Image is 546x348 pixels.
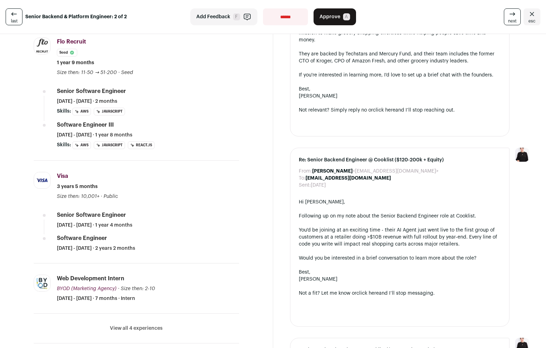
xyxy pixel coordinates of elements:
[196,13,230,20] span: Add Feedback
[57,222,132,229] span: [DATE] - [DATE] · 1 year 4 months
[72,141,91,149] li: AWS
[343,13,350,20] span: A
[25,13,127,20] strong: Senior Backend & Platform Engineer: 2 of 2
[299,107,501,114] div: Not relevant? Simply reply no or and I’ll stop reaching out.
[57,98,117,105] span: [DATE] - [DATE] · 2 months
[299,269,501,276] div: Best,
[299,175,305,182] dt: To:
[57,87,126,95] div: Senior Software Engineer
[57,245,135,252] span: [DATE] - [DATE] · 2 years 2 months
[57,295,135,302] span: [DATE] - [DATE] · 7 months · Intern
[57,183,98,190] span: 3 years 5 months
[57,132,132,139] span: [DATE] - [DATE] · 1 year 8 months
[6,8,22,25] a: last
[57,49,77,56] li: Seed
[299,156,501,163] span: Re: Senior Backend Engineer @ Cooklist ($120-200k + Equity)
[312,168,439,175] dd: <[EMAIL_ADDRESS][DOMAIN_NAME]>
[57,141,71,148] span: Skills:
[515,148,529,162] img: 9240684-medium_jpg
[57,194,99,199] span: Size then: 10,001+
[34,275,50,291] img: f7bc31e80025eb34b67f70444c8f3e14d5e28ae8ce4ce3a62a4b8d49b97a6479.jpg
[11,18,18,24] span: last
[57,70,117,75] span: Size then: 11-50 → 51-200
[312,169,353,174] b: [PERSON_NAME]
[57,275,124,282] div: Web Development Intern
[299,86,501,93] div: Best,
[190,8,257,25] button: Add Feedback F
[57,286,117,291] span: BYOD (Marketing Agency)
[299,93,501,100] div: [PERSON_NAME]
[299,213,501,220] div: Following up on my note about the Senior Backend Engineer role at Cooklist.
[121,70,133,75] span: Seed
[373,108,395,113] a: click here
[299,51,501,65] div: They are backed by Techstars and Mercury Fund, and their team includes the former CTO of Kroger, ...
[57,211,126,219] div: Senior Software Engineer
[118,69,120,76] span: ·
[311,182,326,189] dd: [DATE]
[528,18,535,24] span: esc
[508,18,517,24] span: next
[104,194,118,199] span: Public
[34,172,50,188] img: 55416ddcabe5cae14ff0ac71819f7755b65e499bf30705b8c107cd79027359a6.jpg
[57,121,114,129] div: Software Engineer III
[94,141,125,149] li: JavaScript
[233,13,240,20] span: F
[94,108,125,115] li: JavaScript
[299,72,501,79] div: If you're interested in learning more, I'd love to set up a brief chat with the founders.
[57,59,94,66] span: 1 year 9 months
[299,276,501,283] div: [PERSON_NAME]
[299,199,501,206] div: Hi [PERSON_NAME],
[524,8,540,25] a: Close
[128,141,154,149] li: React.js
[504,8,521,25] a: next
[57,173,68,179] span: Visa
[34,38,50,54] img: 75a5f9274f1fcd9fdbcbec9b7cecccf34496ee0897e26ac35ef6e6b64685e4ac.png
[57,108,71,115] span: Skills:
[72,108,91,115] li: AWS
[299,227,501,248] div: You'd be joining at an exciting time - their AI Agent just went live to the first group of custom...
[356,291,379,296] a: click here
[101,193,102,200] span: ·
[314,8,356,25] button: Approve A
[299,168,312,175] dt: From:
[57,234,107,242] div: Software Engineer
[118,286,155,291] span: · Size then: 2-10
[320,13,340,20] span: Approve
[57,39,86,45] span: Flo Recruit
[299,290,501,297] div: Not a fit? Let me know or and I’ll stop messaging.
[305,176,391,181] b: [EMAIL_ADDRESS][DOMAIN_NAME]
[299,182,311,189] dt: Sent:
[299,255,501,262] div: Would you be interested in a brief conversation to learn more about the role?
[110,325,163,332] button: View all 4 experiences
